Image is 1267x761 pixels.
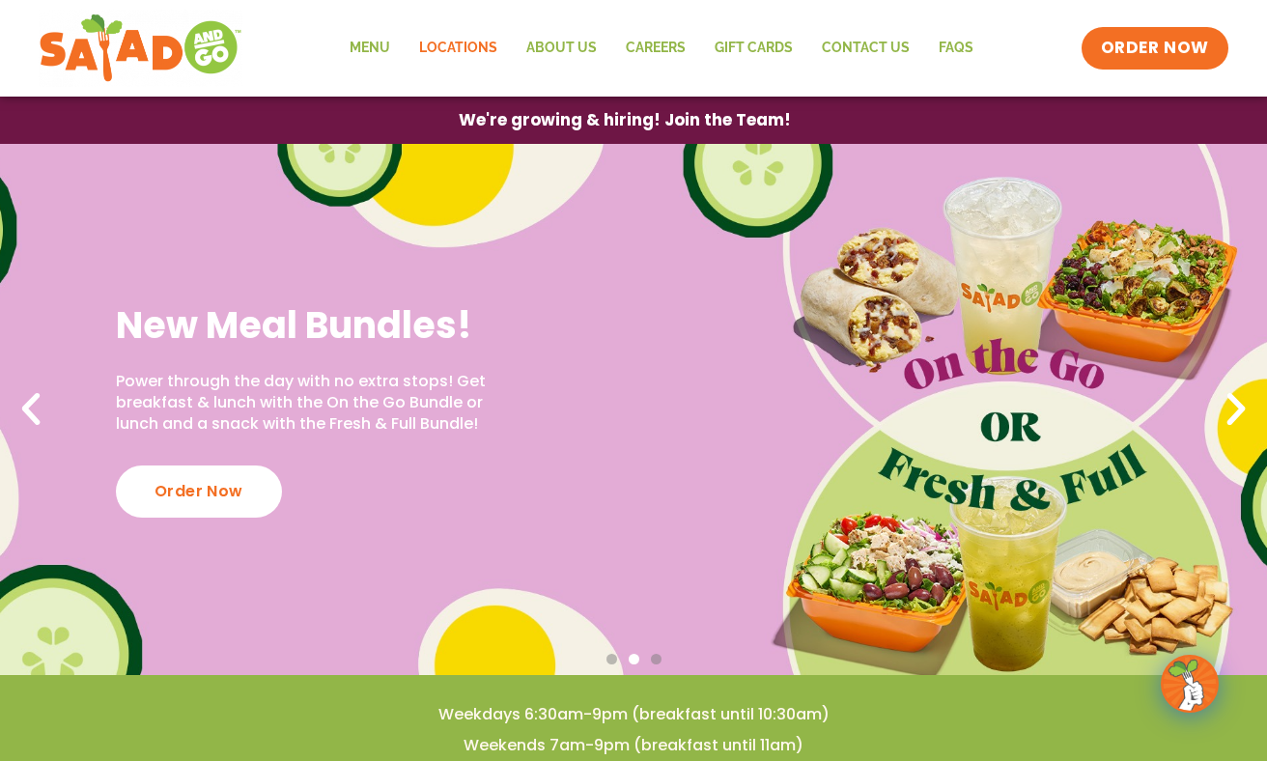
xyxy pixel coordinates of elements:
[629,654,639,664] span: Go to slide 2
[116,301,495,349] h2: New Meal Bundles!
[405,26,512,70] a: Locations
[116,371,495,436] p: Power through the day with no extra stops! Get breakfast & lunch with the On the Go Bundle or lun...
[512,26,611,70] a: About Us
[924,26,988,70] a: FAQs
[651,654,662,664] span: Go to slide 3
[39,735,1228,756] h4: Weekends 7am-9pm (breakfast until 11am)
[10,388,52,431] div: Previous slide
[807,26,924,70] a: Contact Us
[459,112,791,128] span: We're growing & hiring! Join the Team!
[430,98,820,143] a: We're growing & hiring! Join the Team!
[116,465,282,518] div: Order Now
[606,654,617,664] span: Go to slide 1
[335,26,988,70] nav: Menu
[39,10,242,87] img: new-SAG-logo-768×292
[1082,27,1228,70] a: ORDER NOW
[1101,37,1209,60] span: ORDER NOW
[39,704,1228,725] h4: Weekdays 6:30am-9pm (breakfast until 10:30am)
[1215,388,1257,431] div: Next slide
[1163,657,1217,711] img: wpChatIcon
[335,26,405,70] a: Menu
[611,26,700,70] a: Careers
[700,26,807,70] a: GIFT CARDS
